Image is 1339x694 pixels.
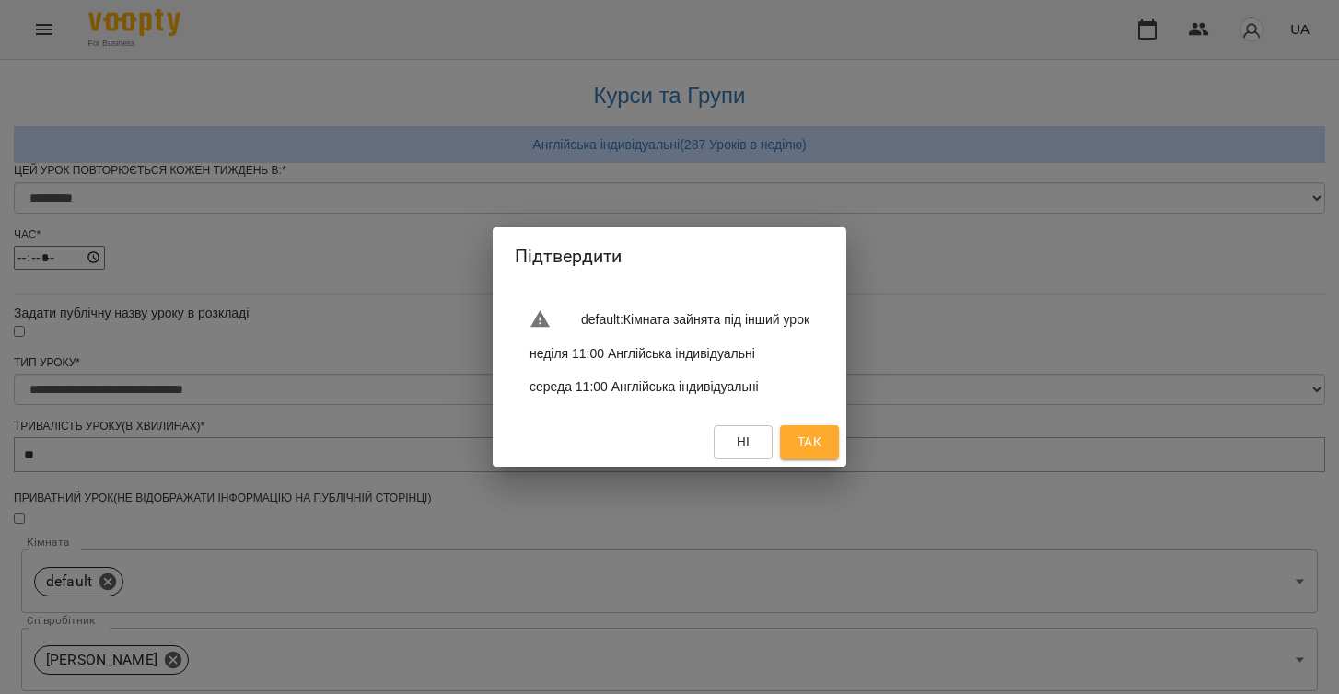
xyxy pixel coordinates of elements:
[515,337,824,370] li: неділя 11:00 Англійська індивідуальні
[714,425,773,458] button: Ні
[780,425,839,458] button: Так
[515,301,824,338] li: default : Кімната зайнята під інший урок
[515,370,824,403] li: середа 11:00 Англійська індивідуальні
[737,431,751,453] span: Ні
[798,431,821,453] span: Так
[515,242,824,271] h2: Підтвердити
